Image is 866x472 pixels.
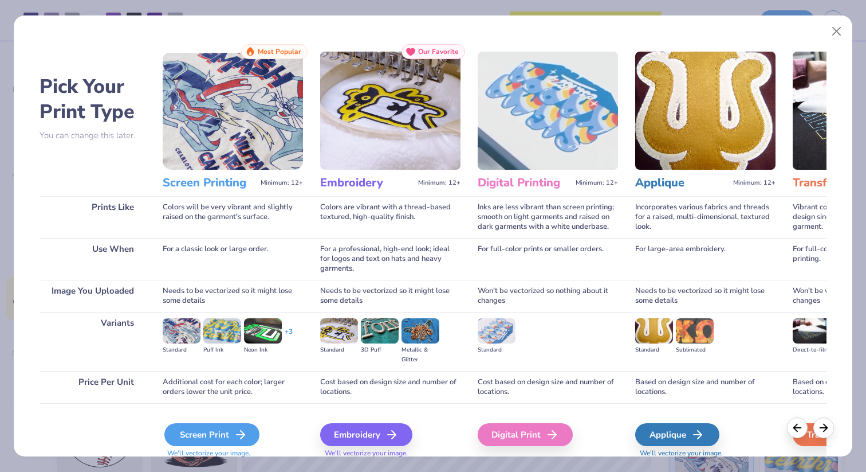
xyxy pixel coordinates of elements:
span: Minimum: 12+ [576,179,618,187]
div: For a professional, high-end look; ideal for logos and text on hats and heavy garments. [320,238,460,280]
div: Price Per Unit [40,371,145,403]
div: Metallic & Glitter [401,345,439,365]
div: Incorporates various fabrics and threads for a raised, multi-dimensional, textured look. [635,196,776,238]
div: Standard [635,345,673,355]
img: Direct-to-film [793,318,830,344]
div: Screen Print [164,423,259,446]
div: Embroidery [320,423,412,446]
img: Embroidery [320,52,460,170]
div: For full-color prints or smaller orders. [478,238,618,280]
img: Sublimated [676,318,714,344]
span: Most Popular [258,48,301,56]
button: Close [826,21,848,42]
img: Screen Printing [163,52,303,170]
span: Our Favorite [418,48,459,56]
div: + 3 [285,327,293,346]
div: Cost based on design size and number of locations. [478,371,618,403]
div: Won't be vectorized so nothing about it changes [478,280,618,312]
div: Puff Ink [203,345,241,355]
div: Applique [635,423,719,446]
div: Standard [163,345,200,355]
div: Variants [40,312,145,371]
img: Metallic & Glitter [401,318,439,344]
span: We'll vectorize your image. [163,448,303,458]
div: Use When [40,238,145,280]
div: For a classic look or large order. [163,238,303,280]
div: Additional cost for each color; larger orders lower the unit price. [163,371,303,403]
div: For large-area embroidery. [635,238,776,280]
div: Cost based on design size and number of locations. [320,371,460,403]
img: Standard [635,318,673,344]
img: Standard [320,318,358,344]
h3: Embroidery [320,175,414,190]
p: You can change this later. [40,131,145,141]
div: Direct-to-film [793,345,830,355]
span: Minimum: 12+ [261,179,303,187]
span: We'll vectorize your image. [320,448,460,458]
img: Standard [478,318,515,344]
img: Puff Ink [203,318,241,344]
div: Needs to be vectorized so it might lose some details [163,280,303,312]
div: Needs to be vectorized so it might lose some details [635,280,776,312]
div: 3D Puff [361,345,399,355]
img: Neon Ink [244,318,282,344]
div: Standard [478,345,515,355]
div: Colors are vibrant with a thread-based textured, high-quality finish. [320,196,460,238]
h3: Applique [635,175,729,190]
div: Sublimated [676,345,714,355]
span: Minimum: 12+ [418,179,460,187]
h3: Screen Printing [163,175,256,190]
img: Digital Printing [478,52,618,170]
div: Image You Uploaded [40,280,145,312]
div: Needs to be vectorized so it might lose some details [320,280,460,312]
div: Prints Like [40,196,145,238]
img: Applique [635,52,776,170]
div: Based on design size and number of locations. [635,371,776,403]
div: Standard [320,345,358,355]
div: Colors will be very vibrant and slightly raised on the garment's surface. [163,196,303,238]
h2: Pick Your Print Type [40,74,145,124]
div: Digital Print [478,423,573,446]
img: 3D Puff [361,318,399,344]
div: Neon Ink [244,345,282,355]
span: Minimum: 12+ [733,179,776,187]
h3: Digital Printing [478,175,571,190]
img: Standard [163,318,200,344]
div: Inks are less vibrant than screen printing; smooth on light garments and raised on dark garments ... [478,196,618,238]
span: We'll vectorize your image. [635,448,776,458]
